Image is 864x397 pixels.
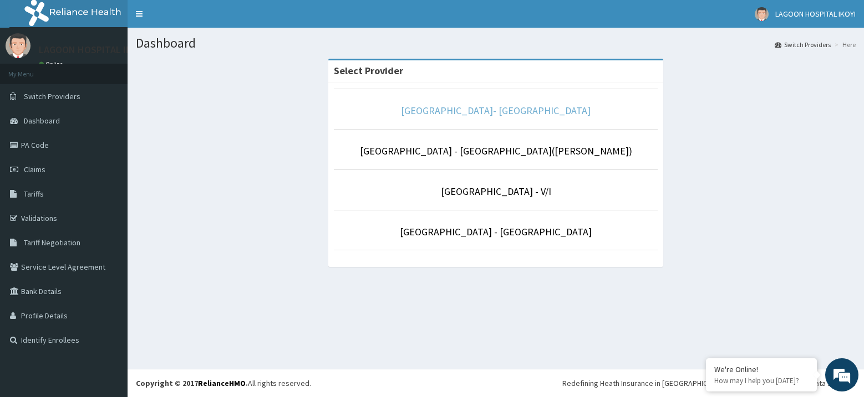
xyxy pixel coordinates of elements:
[24,116,60,126] span: Dashboard
[24,164,45,174] span: Claims
[39,60,65,68] a: Online
[832,40,856,49] li: Here
[562,378,856,389] div: Redefining Heath Insurance in [GEOGRAPHIC_DATA] using Telemedicine and Data Science!
[400,225,592,238] a: [GEOGRAPHIC_DATA] - [GEOGRAPHIC_DATA]
[24,189,44,199] span: Tariffs
[198,378,246,388] a: RelianceHMO
[6,33,31,58] img: User Image
[360,145,632,157] a: [GEOGRAPHIC_DATA] - [GEOGRAPHIC_DATA]([PERSON_NAME])
[775,40,831,49] a: Switch Providers
[334,64,403,77] strong: Select Provider
[136,36,856,50] h1: Dashboard
[441,185,551,198] a: [GEOGRAPHIC_DATA] - V/I
[39,45,146,55] p: LAGOON HOSPITAL IKOYI
[755,7,769,21] img: User Image
[401,104,591,117] a: [GEOGRAPHIC_DATA]- [GEOGRAPHIC_DATA]
[24,91,80,101] span: Switch Providers
[24,238,80,248] span: Tariff Negotiation
[136,378,248,388] strong: Copyright © 2017 .
[714,364,809,374] div: We're Online!
[128,369,864,397] footer: All rights reserved.
[714,376,809,385] p: How may I help you today?
[775,9,856,19] span: LAGOON HOSPITAL IKOYI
